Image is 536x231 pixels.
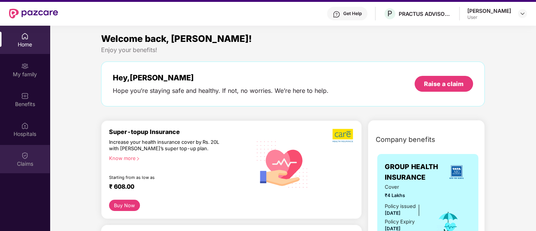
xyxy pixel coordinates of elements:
[21,92,29,100] img: svg+xml;base64,PHN2ZyBpZD0iQmVuZWZpdHMiIHhtbG5zPSJodHRwOi8vd3d3LnczLm9yZy8yMDAwL3N2ZyIgd2lkdGg9Ij...
[21,32,29,40] img: svg+xml;base64,PHN2ZyBpZD0iSG9tZSIgeG1sbnM9Imh0dHA6Ly93d3cudzMub3JnLzIwMDAvc3ZnIiB3aWR0aD0iMjAiIG...
[109,128,252,136] div: Super-topup Insurance
[109,175,220,180] div: Starting from as low as
[101,33,252,44] span: Welcome back, [PERSON_NAME]!
[113,87,329,95] div: Hope you’re staying safe and healthy. If not, no worries. We’re here to help.
[385,162,442,183] span: GROUP HEALTH INSURANCE
[399,10,452,17] div: PRACTUS ADVISORS PRIVATE LIMITED
[9,9,58,18] img: New Pazcare Logo
[109,200,140,211] button: Buy Now
[385,202,416,210] div: Policy issued
[252,133,313,195] img: svg+xml;base64,PHN2ZyB4bWxucz0iaHR0cDovL3d3dy53My5vcmcvMjAwMC9zdmciIHhtbG5zOnhsaW5rPSJodHRwOi8vd3...
[387,9,392,18] span: P
[385,218,415,226] div: Policy Expiry
[332,128,354,143] img: b5dec4f62d2307b9de63beb79f102df3.png
[21,152,29,159] img: svg+xml;base64,PHN2ZyBpZD0iQ2xhaW0iIHhtbG5zPSJodHRwOi8vd3d3LnczLm9yZy8yMDAwL3N2ZyIgd2lkdGg9IjIwIi...
[376,134,435,145] span: Company benefits
[21,62,29,70] img: svg+xml;base64,PHN2ZyB3aWR0aD0iMjAiIGhlaWdodD0iMjAiIHZpZXdCb3g9IjAgMCAyMCAyMCIgZmlsbD0ibm9uZSIgeG...
[109,139,219,152] div: Increase your health insurance cover by Rs. 20L with [PERSON_NAME]’s super top-up plan.
[101,46,485,54] div: Enjoy your benefits!
[446,162,467,182] img: insurerLogo
[113,73,329,82] div: Hey, [PERSON_NAME]
[385,192,425,199] span: ₹4 Lakhs
[343,11,362,17] div: Get Help
[109,155,247,160] div: Know more
[424,80,464,88] div: Raise a claim
[385,210,401,216] span: [DATE]
[467,7,511,14] div: [PERSON_NAME]
[385,183,425,191] span: Cover
[21,122,29,129] img: svg+xml;base64,PHN2ZyBpZD0iSG9zcGl0YWxzIiB4bWxucz0iaHR0cDovL3d3dy53My5vcmcvMjAwMC9zdmciIHdpZHRoPS...
[467,14,511,20] div: User
[333,11,340,18] img: svg+xml;base64,PHN2ZyBpZD0iSGVscC0zMngzMiIgeG1sbnM9Imh0dHA6Ly93d3cudzMub3JnLzIwMDAvc3ZnIiB3aWR0aD...
[136,157,140,161] span: right
[109,183,244,192] div: ₹ 608.00
[519,11,525,17] img: svg+xml;base64,PHN2ZyBpZD0iRHJvcGRvd24tMzJ4MzIiIHhtbG5zPSJodHRwOi8vd3d3LnczLm9yZy8yMDAwL3N2ZyIgd2...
